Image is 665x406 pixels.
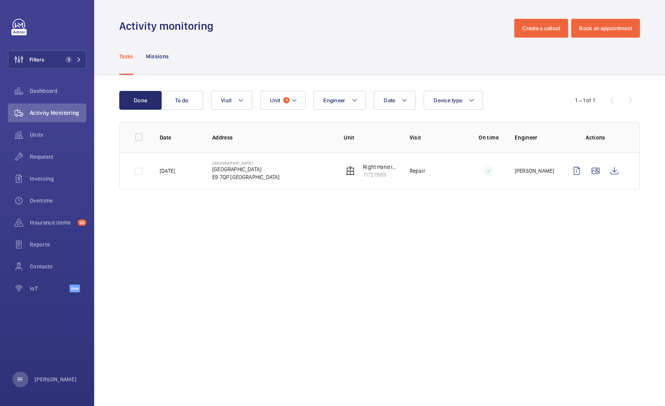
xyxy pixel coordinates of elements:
p: Engineer [515,134,555,141]
span: Requests [30,153,86,161]
button: Book an appointment [571,19,640,38]
span: Invoicing [30,175,86,183]
p: E9 7QP [GEOGRAPHIC_DATA] [212,173,279,181]
p: [GEOGRAPHIC_DATA] [212,161,279,165]
p: Missions [146,53,169,60]
button: Filters1 [8,50,86,69]
p: Date [160,134,200,141]
button: Visit [211,91,252,110]
span: Units [30,131,86,139]
span: Date [384,97,395,103]
p: On time [475,134,502,141]
p: [GEOGRAPHIC_DATA] [212,165,279,173]
span: Contacts [30,263,86,270]
p: Actions [567,134,624,141]
button: Date [374,91,416,110]
p: Tasks [119,53,133,60]
button: Done [119,91,162,110]
button: Engineer [313,91,366,110]
p: Right Hand lift 2 [363,163,397,171]
p: Address [212,134,331,141]
p: [PERSON_NAME] [515,167,554,175]
p: Visit [410,134,463,141]
span: Visit [221,97,231,103]
span: Overtime [30,197,86,205]
span: Filters [29,56,44,63]
button: Device type [424,91,483,110]
span: Reports [30,241,86,248]
span: Beta [69,285,80,292]
h1: Activity monitoring [119,19,218,33]
p: Unit [344,134,397,141]
button: Create a callout [514,19,568,38]
span: Engineer [323,97,345,103]
span: Dashboard [30,87,86,95]
span: Device type [434,97,462,103]
span: 1 [66,56,72,63]
span: Insurance items [30,219,75,227]
p: [DATE] [160,167,175,175]
p: 71727869 [363,171,397,179]
p: [PERSON_NAME] [35,375,77,383]
span: Activity Monitoring [30,109,86,117]
div: 1 – 1 of 1 [575,96,595,104]
button: Unit1 [260,91,306,110]
button: To do [161,91,203,110]
span: Unit [270,97,280,103]
span: IoT [30,285,69,292]
p: Repair [410,167,425,175]
img: elevator.svg [346,166,355,176]
p: RF [17,375,23,383]
span: 20 [78,219,86,226]
span: 1 [283,97,290,103]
